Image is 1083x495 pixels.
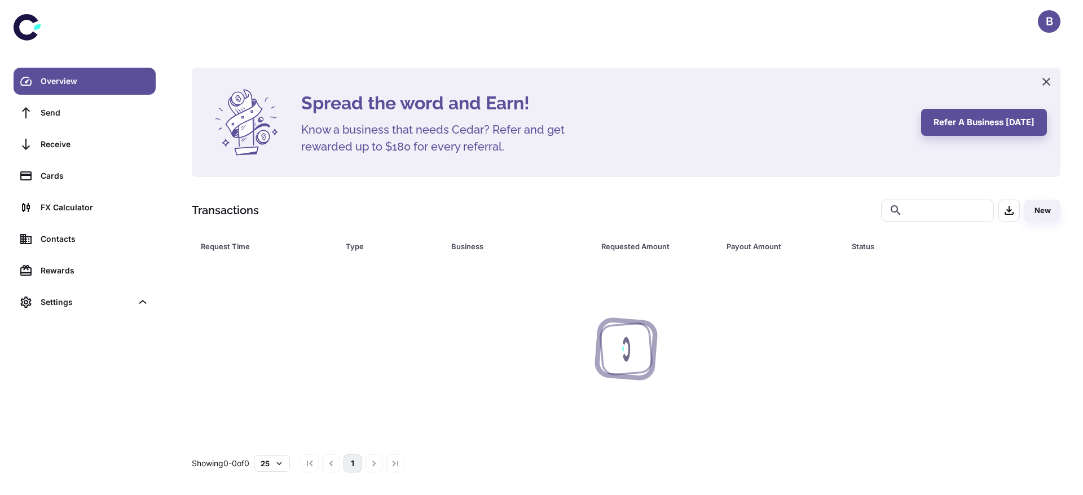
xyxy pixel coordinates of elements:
a: FX Calculator [14,194,156,221]
a: Overview [14,68,156,95]
div: Payout Amount [727,238,824,254]
div: Requested Amount [601,238,698,254]
span: Requested Amount [601,238,713,254]
button: B [1038,10,1060,33]
a: Rewards [14,257,156,284]
div: Send [41,107,149,119]
div: Cards [41,170,149,182]
div: Contacts [41,233,149,245]
div: Settings [14,289,156,316]
button: New [1024,200,1060,222]
div: Settings [41,296,132,308]
span: Payout Amount [727,238,838,254]
nav: pagination navigation [299,454,406,472]
div: Status [852,238,999,254]
button: 25 [254,455,290,472]
h4: Spread the word and Earn! [301,90,908,117]
div: Overview [41,75,149,87]
div: Request Time [201,238,318,254]
p: Showing 0-0 of 0 [192,457,249,470]
a: Cards [14,162,156,189]
a: Receive [14,131,156,158]
h5: Know a business that needs Cedar? Refer and get rewarded up to $180 for every referral. [301,121,583,155]
div: Rewards [41,264,149,277]
span: Type [346,238,437,254]
span: Request Time [201,238,332,254]
span: Status [852,238,1014,254]
div: FX Calculator [41,201,149,214]
h1: Transactions [192,202,259,219]
button: Refer a business [DATE] [921,109,1047,136]
a: Send [14,99,156,126]
div: Receive [41,138,149,151]
button: page 1 [344,454,362,472]
div: Type [346,238,422,254]
a: Contacts [14,226,156,253]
